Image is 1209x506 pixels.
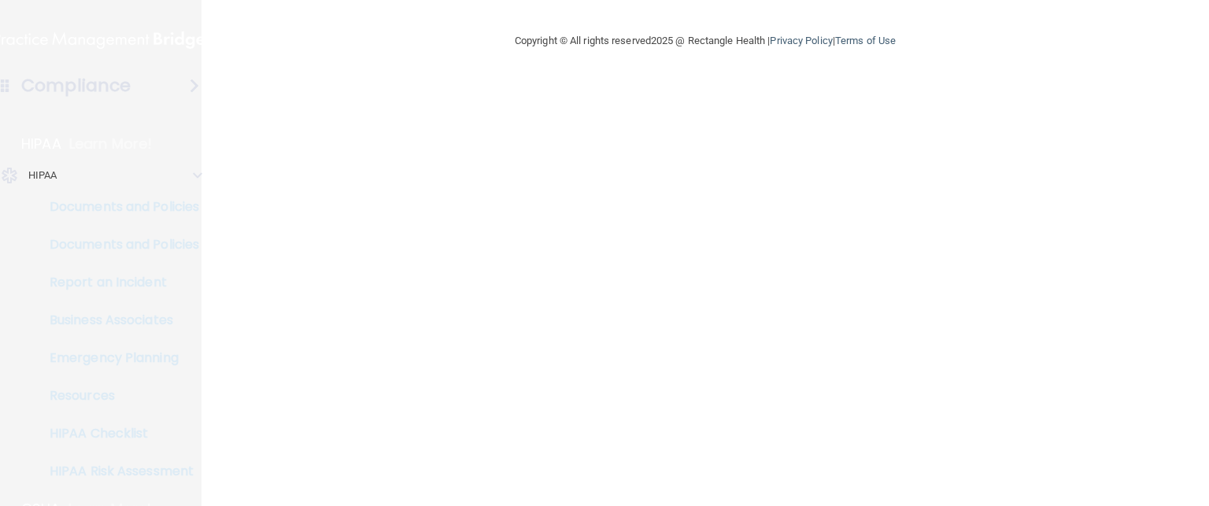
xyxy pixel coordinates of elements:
[21,135,61,153] p: HIPAA
[418,16,993,66] div: Copyright © All rights reserved 2025 @ Rectangle Health | |
[10,464,225,479] p: HIPAA Risk Assessment
[10,312,225,328] p: Business Associates
[10,388,225,404] p: Resources
[10,426,225,441] p: HIPAA Checklist
[770,35,832,46] a: Privacy Policy
[28,166,57,185] p: HIPAA
[10,199,225,215] p: Documents and Policies
[10,275,225,290] p: Report an Incident
[69,135,153,153] p: Learn More!
[21,75,131,97] h4: Compliance
[835,35,896,46] a: Terms of Use
[10,237,225,253] p: Documents and Policies
[10,350,225,366] p: Emergency Planning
